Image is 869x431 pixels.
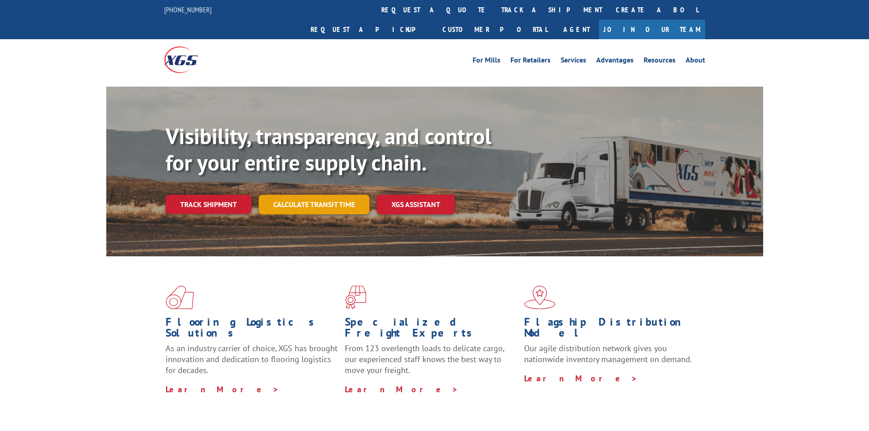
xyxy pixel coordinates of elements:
[166,286,194,309] img: xgs-icon-total-supply-chain-intelligence-red
[686,57,705,67] a: About
[524,286,556,309] img: xgs-icon-flagship-distribution-model-red
[259,195,369,214] a: Calculate transit time
[304,20,436,39] a: Request a pickup
[166,195,251,214] a: Track shipment
[473,57,500,67] a: For Mills
[561,57,586,67] a: Services
[510,57,551,67] a: For Retailers
[166,317,338,343] h1: Flooring Logistics Solutions
[166,122,491,177] b: Visibility, transparency, and control for your entire supply chain.
[345,343,517,384] p: From 123 overlength loads to delicate cargo, our experienced staff knows the best way to move you...
[345,317,517,343] h1: Specialized Freight Experts
[524,317,697,343] h1: Flagship Distribution Model
[345,384,458,395] a: Learn More >
[554,20,599,39] a: Agent
[166,343,338,375] span: As an industry carrier of choice, XGS has brought innovation and dedication to flooring logistics...
[164,5,212,14] a: [PHONE_NUMBER]
[524,343,692,364] span: Our agile distribution network gives you nationwide inventory management on demand.
[524,373,638,384] a: Learn More >
[596,57,634,67] a: Advantages
[644,57,676,67] a: Resources
[377,195,455,214] a: XGS ASSISTANT
[436,20,554,39] a: Customer Portal
[599,20,705,39] a: Join Our Team
[166,384,279,395] a: Learn More >
[345,286,366,309] img: xgs-icon-focused-on-flooring-red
